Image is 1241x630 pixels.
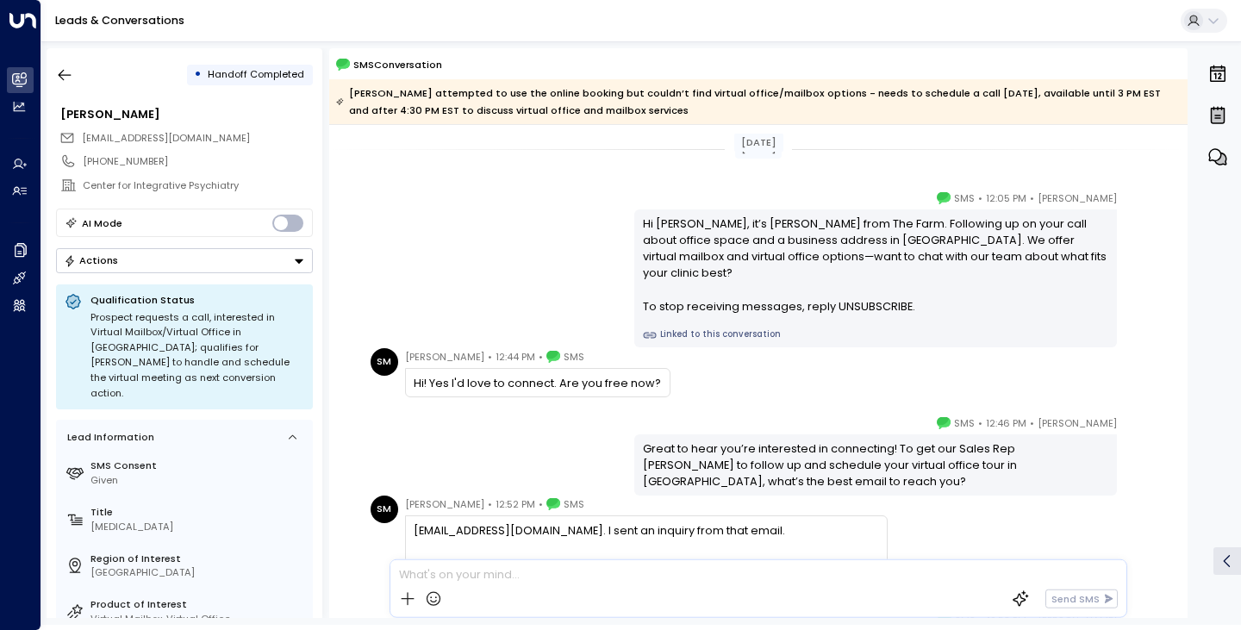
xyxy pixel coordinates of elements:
[496,348,535,365] span: 12:44 PM
[83,178,312,193] div: Center for Integrative Psychiatry
[194,62,202,87] div: •
[90,293,304,307] p: Qualification Status
[371,348,398,376] div: SM
[90,458,307,473] label: SMS Consent
[1030,415,1034,432] span: •
[564,496,584,513] span: SMS
[643,328,1109,342] a: Linked to this conversation
[62,430,154,445] div: Lead Information
[1038,415,1117,432] span: [PERSON_NAME]
[734,134,783,152] div: [DATE]
[978,190,982,207] span: •
[55,13,184,28] a: Leads & Conversations
[488,496,492,513] span: •
[539,348,543,365] span: •
[986,415,1026,432] span: 12:46 PM
[954,190,975,207] span: SMS
[90,505,307,520] label: Title
[488,348,492,365] span: •
[1030,190,1034,207] span: •
[414,522,878,589] div: [EMAIL_ADDRESS][DOMAIN_NAME]. I sent an inquiry from that email. This is a bit time sensitive for...
[539,496,543,513] span: •
[83,154,312,169] div: [PHONE_NUMBER]
[1124,190,1151,217] img: 5_headshot.jpg
[90,473,307,488] div: Given
[1038,190,1117,207] span: [PERSON_NAME]
[64,254,118,266] div: Actions
[82,215,122,232] div: AI Mode
[353,57,442,72] span: SMS Conversation
[954,415,975,432] span: SMS
[643,215,1109,315] div: Hi [PERSON_NAME], it’s [PERSON_NAME] from The Farm. Following up on your call about office space ...
[405,496,484,513] span: [PERSON_NAME]
[496,496,535,513] span: 12:52 PM
[82,131,250,145] span: [EMAIL_ADDRESS][DOMAIN_NAME]
[90,310,304,402] div: Prospect requests a call, interested in Virtual Mailbox/Virtual Office in [GEOGRAPHIC_DATA]; qual...
[986,190,1026,207] span: 12:05 PM
[90,552,307,566] label: Region of Interest
[564,348,584,365] span: SMS
[371,496,398,523] div: SM
[414,375,661,391] div: Hi! Yes I'd love to connect. Are you free now?
[978,415,982,432] span: •
[643,440,1109,490] div: Great to hear you’re interested in connecting! To get our Sales Rep [PERSON_NAME] to follow up an...
[90,597,307,612] label: Product of Interest
[208,67,304,81] span: Handoff Completed
[82,131,250,146] span: director@cipclinic.com
[90,612,307,627] div: Virtual Mailbox, Virtual Office
[405,348,484,365] span: [PERSON_NAME]
[56,248,313,273] button: Actions
[56,248,313,273] div: Button group with a nested menu
[90,565,307,580] div: [GEOGRAPHIC_DATA]
[60,106,312,122] div: [PERSON_NAME]
[1124,415,1151,442] img: 5_headshot.jpg
[90,520,307,534] div: [MEDICAL_DATA]
[336,84,1179,119] div: [PERSON_NAME] attempted to use the online booking but couldn’t find virtual office/mailbox option...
